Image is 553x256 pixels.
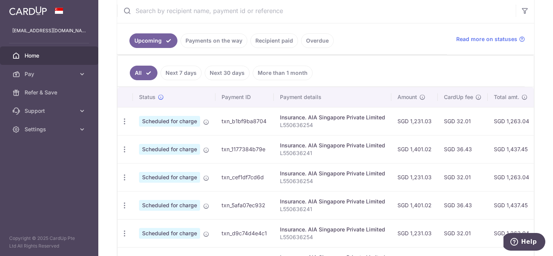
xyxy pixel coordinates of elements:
[438,219,488,247] td: SGD 32.01
[488,191,535,219] td: SGD 1,437.45
[280,233,385,241] p: L550636254
[280,198,385,205] div: Insurance. AIA Singapore Private Limited
[391,219,438,247] td: SGD 1,231.03
[139,228,200,239] span: Scheduled for charge
[25,107,75,115] span: Support
[25,52,75,59] span: Home
[391,191,438,219] td: SGD 1,401.02
[139,200,200,211] span: Scheduled for charge
[25,89,75,96] span: Refer & Save
[215,219,274,247] td: txn_d9c74d4e4c1
[488,163,535,191] td: SGD 1,263.04
[280,149,385,157] p: L550636241
[12,27,86,35] p: [EMAIL_ADDRESS][DOMAIN_NAME]
[274,87,391,107] th: Payment details
[488,107,535,135] td: SGD 1,263.04
[280,177,385,185] p: L550636254
[494,93,519,101] span: Total amt.
[205,66,250,80] a: Next 30 days
[215,135,274,163] td: txn_1177384b79e
[391,107,438,135] td: SGD 1,231.03
[280,205,385,213] p: L550636241
[25,70,75,78] span: Pay
[250,33,298,48] a: Recipient paid
[215,191,274,219] td: txn_5afa07ec932
[391,135,438,163] td: SGD 1,401.02
[280,121,385,129] p: L550636254
[139,172,200,183] span: Scheduled for charge
[444,93,473,101] span: CardUp fee
[129,33,177,48] a: Upcoming
[280,226,385,233] div: Insurance. AIA Singapore Private Limited
[280,142,385,149] div: Insurance. AIA Singapore Private Limited
[438,163,488,191] td: SGD 32.01
[161,66,202,80] a: Next 7 days
[180,33,247,48] a: Payments on the way
[438,135,488,163] td: SGD 36.43
[130,66,157,80] a: All
[438,191,488,219] td: SGD 36.43
[280,170,385,177] div: Insurance. AIA Singapore Private Limited
[456,35,517,43] span: Read more on statuses
[215,87,274,107] th: Payment ID
[438,107,488,135] td: SGD 32.01
[215,107,274,135] td: txn_b1bf9ba8704
[397,93,417,101] span: Amount
[25,126,75,133] span: Settings
[488,135,535,163] td: SGD 1,437.45
[215,163,274,191] td: txn_cef1df7cd6d
[503,233,545,252] iframe: Opens a widget where you can find more information
[488,219,535,247] td: SGD 1,263.04
[9,6,47,15] img: CardUp
[456,35,525,43] a: Read more on statuses
[139,93,156,101] span: Status
[301,33,334,48] a: Overdue
[139,116,200,127] span: Scheduled for charge
[253,66,313,80] a: More than 1 month
[139,144,200,155] span: Scheduled for charge
[280,114,385,121] div: Insurance. AIA Singapore Private Limited
[391,163,438,191] td: SGD 1,231.03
